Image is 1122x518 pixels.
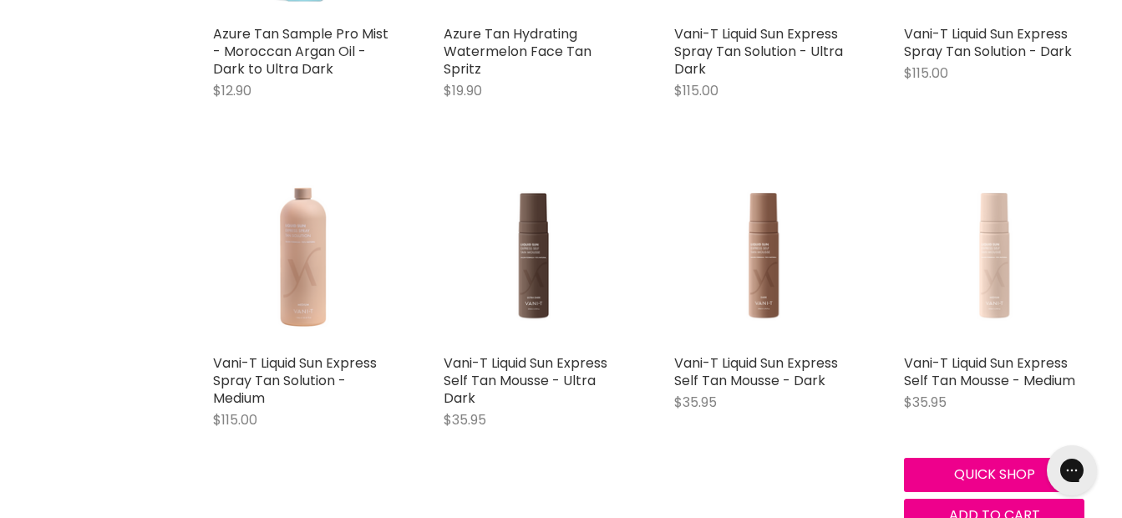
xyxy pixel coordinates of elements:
button: Quick shop [904,458,1084,491]
img: Vani-T Liquid Sun Express Self Tan Mousse - Medium [904,165,1084,346]
span: $35.95 [904,393,947,412]
span: $19.90 [444,81,482,100]
img: Vani-T Liquid Sun Express Spray Tan Solution - Medium [213,165,393,346]
a: Vani-T Liquid Sun Express Spray Tan Solution - Medium [213,353,377,408]
a: Vani-T Liquid Sun Express Spray Tan Solution - Dark [904,24,1072,61]
a: Azure Tan Hydrating Watermelon Face Tan Spritz [444,24,591,79]
span: $35.95 [674,393,717,412]
a: Vani-T Liquid Sun Express Self Tan Mousse - Medium [904,353,1075,390]
a: Vani-T Liquid Sun Express Self Tan Mousse - Ultra Dark [444,353,607,408]
span: $115.00 [674,81,718,100]
span: $115.00 [904,63,948,83]
a: Azure Tan Sample Pro Mist - Moroccan Argan Oil - Dark to Ultra Dark [213,24,388,79]
img: Vani-T Liquid Sun Express Self Tan Mousse - Ultra Dark [444,165,624,346]
span: $115.00 [213,410,257,429]
img: Vani-T Liquid Sun Express Self Tan Mousse - Dark [674,165,855,346]
a: Vani-T Liquid Sun Express Self Tan Mousse - Dark [674,353,838,390]
iframe: Gorgias live chat messenger [1038,439,1105,501]
span: $12.90 [213,81,251,100]
a: Vani-T Liquid Sun Express Spray Tan Solution - Ultra Dark [674,24,843,79]
span: $35.95 [444,410,486,429]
